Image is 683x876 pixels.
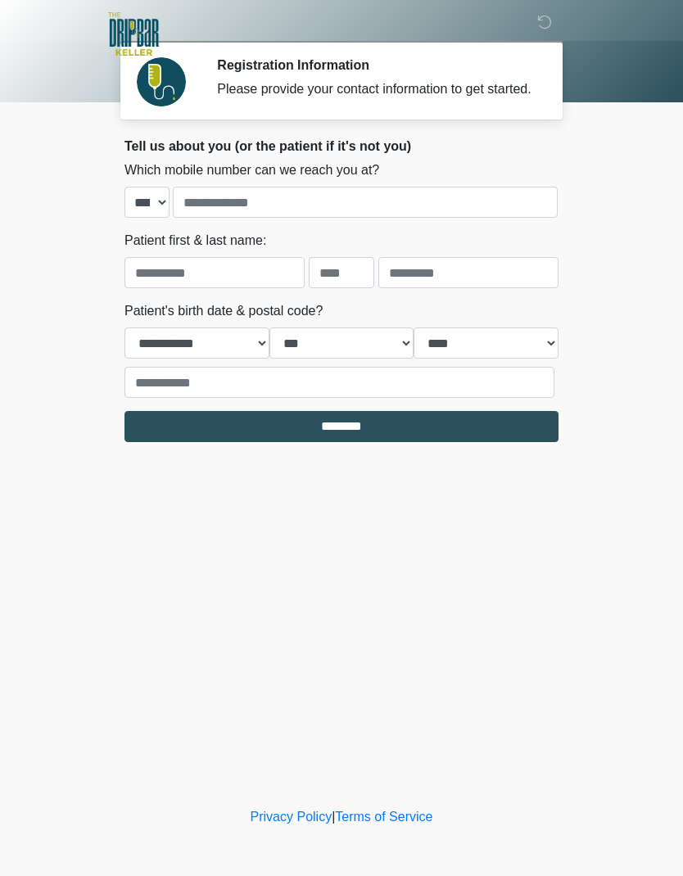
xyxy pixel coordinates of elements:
[124,231,266,251] label: Patient first & last name:
[332,810,335,824] a: |
[124,301,323,321] label: Patient's birth date & postal code?
[108,12,159,56] img: The DRIPBaR - Keller Logo
[137,57,186,106] img: Agent Avatar
[124,138,559,154] h2: Tell us about you (or the patient if it's not you)
[335,810,432,824] a: Terms of Service
[251,810,332,824] a: Privacy Policy
[124,160,379,180] label: Which mobile number can we reach you at?
[217,79,534,99] div: Please provide your contact information to get started.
